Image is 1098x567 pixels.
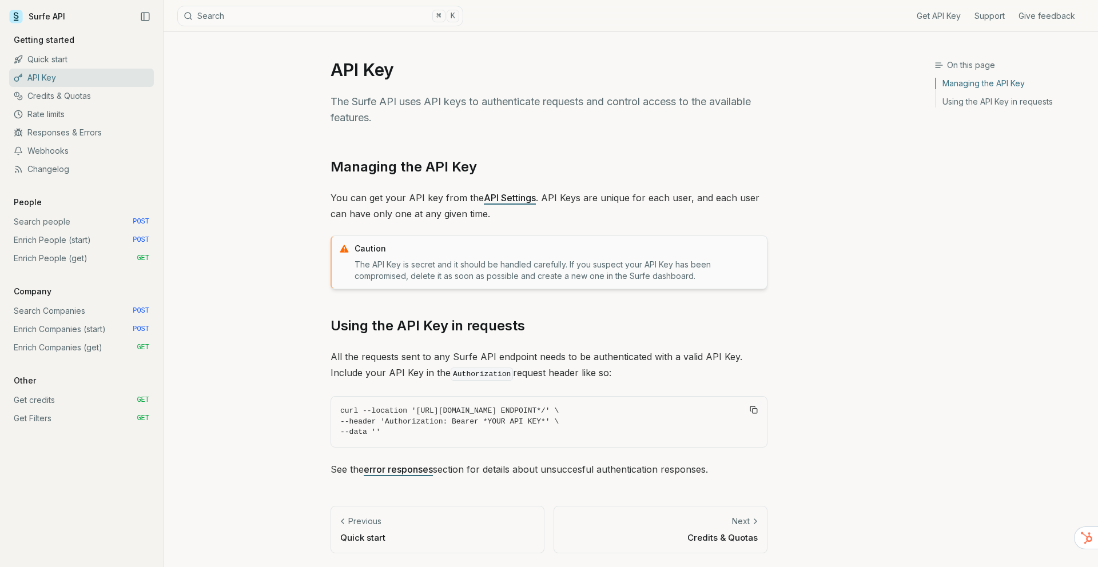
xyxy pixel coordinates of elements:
a: Using the API Key in requests [331,317,525,335]
a: Enrich People (start) POST [9,231,154,249]
a: Support [974,10,1005,22]
a: PreviousQuick start [331,506,544,553]
kbd: K [447,10,459,22]
a: Managing the API Key [936,78,1089,93]
a: Give feedback [1019,10,1075,22]
a: Get Filters GET [9,409,154,428]
h1: API Key [331,59,767,80]
p: You can get your API key from the . API Keys are unique for each user, and each user can have onl... [331,190,767,222]
p: Other [9,375,41,386]
p: Previous [348,516,381,527]
kbd: ⌘ [432,10,445,22]
p: All the requests sent to any Surfe API endpoint needs to be authenticated with a valid API Key. I... [331,349,767,382]
a: Get credits GET [9,391,154,409]
a: Surfe API [9,8,65,25]
a: Search Companies POST [9,302,154,320]
p: Quick start [340,532,535,544]
span: POST [133,235,149,245]
a: Using the API Key in requests [936,93,1089,107]
a: Rate limits [9,105,154,123]
p: Getting started [9,34,79,46]
a: API Key [9,69,154,87]
span: GET [137,343,149,352]
p: Company [9,286,56,297]
a: NextCredits & Quotas [554,506,767,553]
span: GET [137,396,149,405]
a: Enrich People (get) GET [9,249,154,267]
p: Next [732,516,750,527]
p: See the section for details about unsuccesful authentication responses. [331,461,767,477]
a: Enrich Companies (start) POST [9,320,154,338]
a: API Settings [484,192,536,203]
a: Webhooks [9,142,154,160]
code: curl --location '[URL][DOMAIN_NAME] ENDPOINT*/' \ --header 'Authorization: Bearer *YOUR API KEY*'... [340,406,758,438]
a: error responses [364,464,433,475]
p: Caution [355,243,760,254]
p: Credits & Quotas [563,532,758,544]
span: GET [137,414,149,423]
a: Get API Key [917,10,961,22]
h3: On this page [934,59,1089,71]
button: Search⌘K [177,6,463,26]
a: Responses & Errors [9,123,154,142]
a: Changelog [9,160,154,178]
a: Enrich Companies (get) GET [9,338,154,357]
p: The Surfe API uses API keys to authenticate requests and control access to the available features. [331,94,767,126]
span: POST [133,306,149,316]
a: Credits & Quotas [9,87,154,105]
p: People [9,197,46,208]
a: Search people POST [9,213,154,231]
span: POST [133,325,149,334]
code: Authorization [451,368,513,381]
a: Quick start [9,50,154,69]
span: GET [137,254,149,263]
button: Copy Text [745,401,762,418]
button: Collapse Sidebar [137,8,154,25]
a: Managing the API Key [331,158,477,176]
span: POST [133,217,149,226]
p: The API Key is secret and it should be handled carefully. If you suspect your API Key has been co... [355,259,760,282]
